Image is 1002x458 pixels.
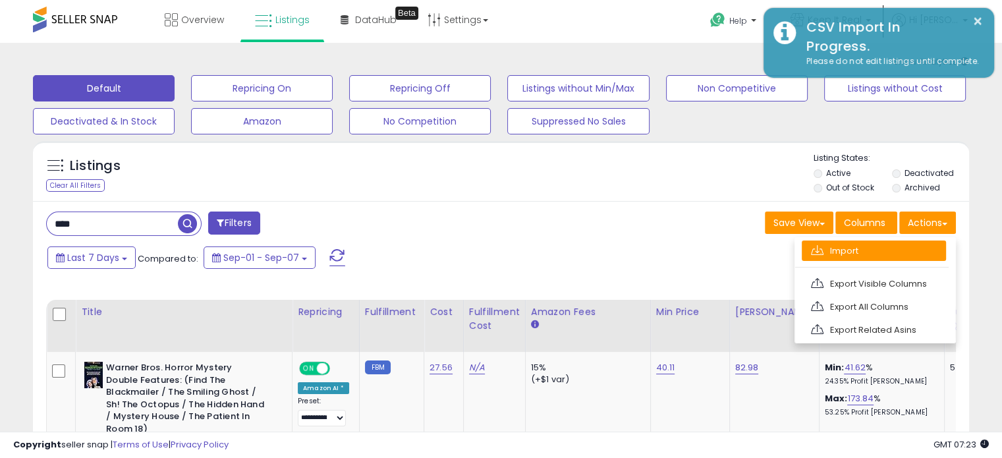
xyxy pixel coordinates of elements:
[355,13,397,26] span: DataHub
[904,182,939,193] label: Archived
[507,108,649,134] button: Suppressed No Sales
[531,362,640,374] div: 15%
[656,305,724,319] div: Min Price
[825,362,934,386] div: %
[972,13,983,30] button: ×
[84,362,103,388] img: 519TEg9W4TL._SL40_.jpg
[802,320,946,340] a: Export Related Asins
[710,12,726,28] i: Get Help
[814,152,969,165] p: Listing States:
[729,15,747,26] span: Help
[826,167,850,179] label: Active
[802,241,946,261] a: Import
[802,297,946,317] a: Export All Columns
[656,361,675,374] a: 40.11
[796,55,984,68] div: Please do not edit listings until complete.
[13,438,61,451] strong: Copyright
[223,251,299,264] span: Sep-01 - Sep-07
[847,392,874,405] a: 173.84
[171,438,229,451] a: Privacy Policy
[825,361,845,374] b: Min:
[138,252,198,265] span: Compared to:
[365,360,391,374] small: FBM
[825,393,934,417] div: %
[904,167,953,179] label: Deactivated
[204,246,316,269] button: Sep-01 - Sep-07
[825,408,934,417] p: 53.25% Profit [PERSON_NAME]
[826,182,874,193] label: Out of Stock
[825,392,848,405] b: Max:
[824,75,966,101] button: Listings without Cost
[735,361,759,374] a: 82.98
[933,438,989,451] span: 2025-09-15 07:23 GMT
[531,305,645,319] div: Amazon Fees
[531,374,640,386] div: (+$1 var)
[33,75,175,101] button: Default
[531,319,539,331] small: Amazon Fees.
[33,108,175,134] button: Deactivated & In Stock
[275,13,310,26] span: Listings
[208,212,260,235] button: Filters
[899,212,956,234] button: Actions
[113,438,169,451] a: Terms of Use
[469,305,520,333] div: Fulfillment Cost
[819,300,944,352] th: The percentage added to the cost of goods (COGS) that forms the calculator for Min & Max prices.
[106,362,266,438] b: Warner Bros. Horror Mystery Double Features: (Find The Blackmailer / The Smiling Ghost / Sh! The ...
[300,363,317,374] span: ON
[844,216,885,229] span: Columns
[735,305,814,319] div: [PERSON_NAME]
[950,362,991,374] div: 5
[469,361,485,374] a: N/A
[349,75,491,101] button: Repricing Off
[765,212,833,234] button: Save View
[328,363,349,374] span: OFF
[181,13,224,26] span: Overview
[796,18,984,55] div: CSV Import In Progress.
[844,361,866,374] a: 41.62
[666,75,808,101] button: Non Competitive
[191,75,333,101] button: Repricing On
[70,157,121,175] h5: Listings
[507,75,649,101] button: Listings without Min/Max
[395,7,418,20] div: Tooltip anchor
[802,273,946,294] a: Export Visible Columns
[46,179,105,192] div: Clear All Filters
[825,377,934,386] p: 24.35% Profit [PERSON_NAME]
[81,305,287,319] div: Title
[298,382,349,394] div: Amazon AI *
[835,212,897,234] button: Columns
[191,108,333,134] button: Amazon
[430,305,458,319] div: Cost
[349,108,491,134] button: No Competition
[700,2,769,43] a: Help
[298,397,349,426] div: Preset:
[298,305,354,319] div: Repricing
[430,361,453,374] a: 27.56
[365,305,418,319] div: Fulfillment
[13,439,229,451] div: seller snap | |
[67,251,119,264] span: Last 7 Days
[47,246,136,269] button: Last 7 Days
